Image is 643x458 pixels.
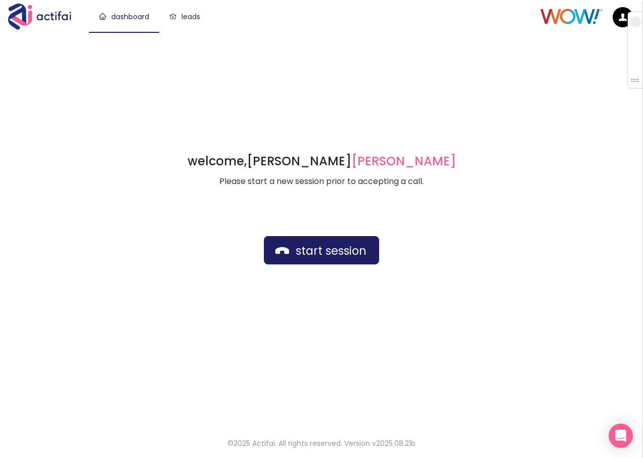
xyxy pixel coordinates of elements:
strong: [PERSON_NAME] [247,153,456,169]
h1: welcome, [188,153,456,169]
p: Please start a new session prior to accepting a call. [188,175,456,188]
img: Client Logo [540,9,603,24]
img: default.png [613,7,633,27]
a: leads [169,12,200,22]
div: Open Intercom Messenger [609,424,633,448]
span: [PERSON_NAME] [351,153,456,169]
img: Actifai Logo [8,4,81,30]
a: dashboard [99,12,149,22]
button: start session [264,236,379,264]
